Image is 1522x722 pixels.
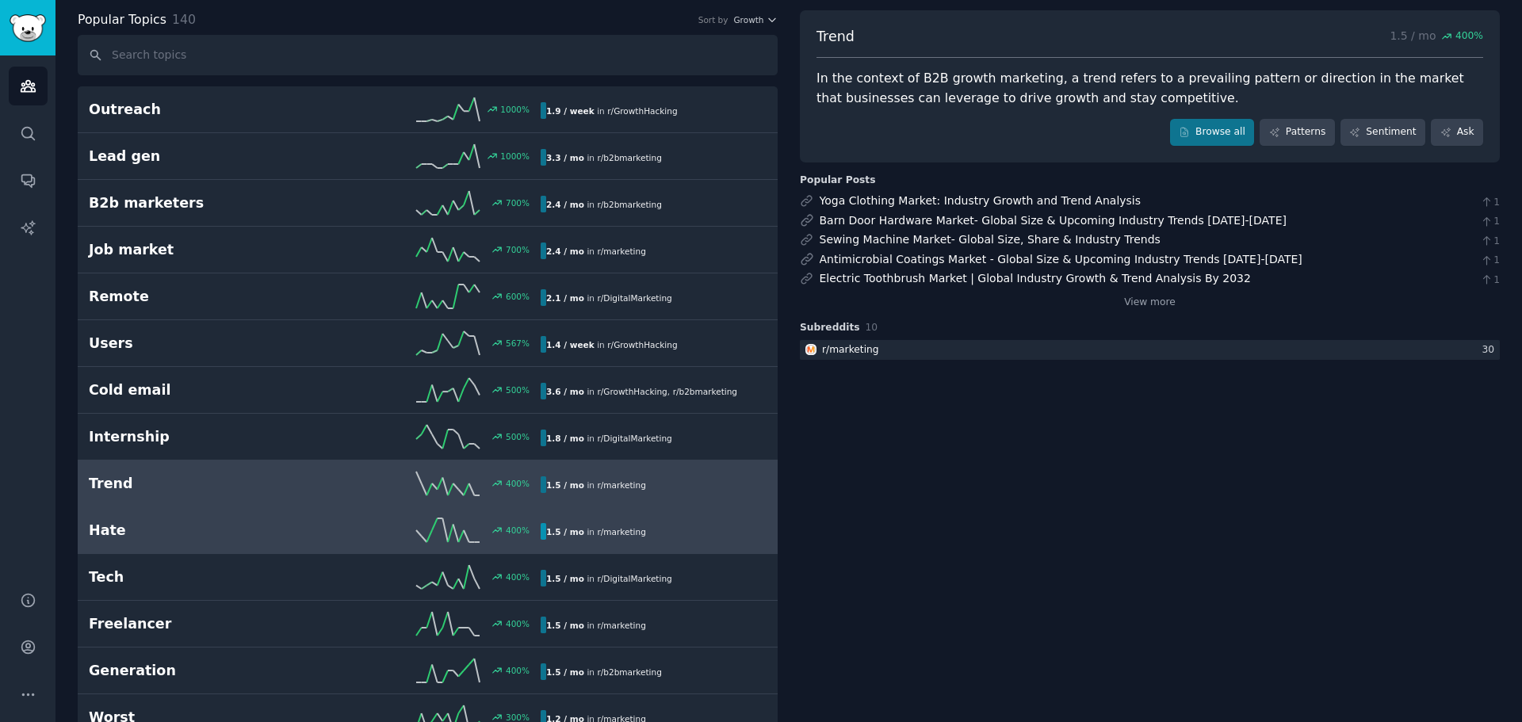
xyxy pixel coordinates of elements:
[78,554,778,601] a: Tech400%1.5 / moin r/DigitalMarketing
[89,240,315,260] h2: Job market
[89,193,315,213] h2: B2b marketers
[541,476,652,493] div: in
[78,460,778,507] a: Trend400%1.5 / moin r/marketing
[1340,119,1425,146] a: Sentiment
[506,384,530,395] div: 500 %
[1480,196,1500,210] span: 1
[1480,235,1500,249] span: 1
[1390,27,1483,47] p: 1.5 / mo
[506,525,530,536] div: 400 %
[546,527,584,537] b: 1.5 / mo
[1480,215,1500,229] span: 1
[78,367,778,414] a: Cold email500%3.6 / moin r/GrowthHacking,r/b2bmarketing
[822,343,879,357] div: r/ marketing
[506,431,530,442] div: 500 %
[500,104,530,115] div: 1000 %
[89,661,315,681] h2: Generation
[506,197,530,208] div: 700 %
[597,387,667,396] span: r/ GrowthHacking
[546,574,584,583] b: 1.5 / mo
[1431,119,1483,146] a: Ask
[546,200,584,209] b: 2.4 / mo
[89,427,315,447] h2: Internship
[78,10,166,30] span: Popular Topics
[78,601,778,648] a: Freelancer400%1.5 / moin r/marketing
[506,618,530,629] div: 400 %
[546,293,584,303] b: 2.1 / mo
[597,434,671,443] span: r/ DigitalMarketing
[541,523,652,540] div: in
[78,35,778,75] input: Search topics
[1455,29,1483,44] span: 400 %
[89,380,315,400] h2: Cold email
[667,387,670,396] span: ,
[546,246,584,256] b: 2.4 / mo
[1170,119,1255,146] a: Browse all
[820,272,1251,285] a: Electric Toothbrush Market | Global Industry Growth & Trend Analysis By 2032
[541,383,743,399] div: in
[78,648,778,694] a: Generation400%1.5 / moin r/b2bmarketing
[1480,273,1500,288] span: 1
[506,571,530,583] div: 400 %
[1482,343,1500,357] div: 30
[546,434,584,443] b: 1.8 / mo
[800,174,876,188] div: Popular Posts
[506,291,530,302] div: 600 %
[89,567,315,587] h2: Tech
[89,287,315,307] h2: Remote
[541,430,678,446] div: in
[78,507,778,554] a: Hate400%1.5 / moin r/marketing
[89,147,315,166] h2: Lead gen
[546,387,584,396] b: 3.6 / mo
[541,196,667,212] div: in
[866,322,878,333] span: 10
[541,243,652,259] div: in
[506,478,530,489] div: 400 %
[673,387,737,396] span: r/ b2bmarketing
[78,320,778,367] a: Users567%1.4 / weekin r/GrowthHacking
[541,336,683,353] div: in
[546,480,584,490] b: 1.5 / mo
[546,340,595,350] b: 1.4 / week
[597,200,661,209] span: r/ b2bmarketing
[78,414,778,460] a: Internship500%1.8 / moin r/DigitalMarketing
[800,321,860,335] span: Subreddits
[820,233,1161,246] a: Sewing Machine Market- Global Size, Share & Industry Trends
[733,14,778,25] button: Growth
[506,244,530,255] div: 700 %
[607,340,677,350] span: r/ GrowthHacking
[546,621,584,630] b: 1.5 / mo
[546,667,584,677] b: 1.5 / mo
[506,338,530,349] div: 567 %
[541,617,652,633] div: in
[10,14,46,42] img: GummySearch logo
[541,570,678,586] div: in
[541,663,667,680] div: in
[800,340,1500,360] a: marketingr/marketing30
[541,149,667,166] div: in
[698,14,728,25] div: Sort by
[78,273,778,320] a: Remote600%2.1 / moin r/DigitalMarketing
[546,106,595,116] b: 1.9 / week
[78,133,778,180] a: Lead gen1000%3.3 / moin r/b2bmarketing
[89,474,315,494] h2: Trend
[78,227,778,273] a: Job market700%2.4 / moin r/marketing
[805,344,816,355] img: marketing
[1480,254,1500,268] span: 1
[597,527,645,537] span: r/ marketing
[541,289,678,306] div: in
[820,214,1287,227] a: Barn Door Hardware Market- Global Size & Upcoming Industry Trends [DATE]-[DATE]
[78,86,778,133] a: Outreach1000%1.9 / weekin r/GrowthHacking
[820,194,1141,207] a: Yoga Clothing Market: Industry Growth and Trend Analysis
[78,180,778,227] a: B2b marketers700%2.4 / moin r/b2bmarketing
[1260,119,1334,146] a: Patterns
[172,12,196,27] span: 140
[820,253,1302,265] a: Antimicrobial Coatings Market - Global Size & Upcoming Industry Trends [DATE]-[DATE]
[89,100,315,120] h2: Outreach
[816,69,1483,108] div: In the context of B2B growth marketing, a trend refers to a prevailing pattern or direction in th...
[500,151,530,162] div: 1000 %
[89,334,315,353] h2: Users
[89,614,315,634] h2: Freelancer
[541,102,683,119] div: in
[597,621,645,630] span: r/ marketing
